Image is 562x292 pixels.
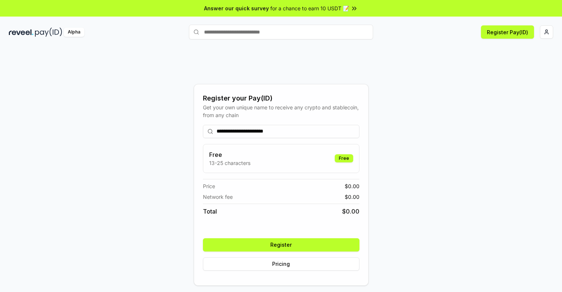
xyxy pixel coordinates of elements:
[481,25,534,39] button: Register Pay(ID)
[35,28,62,37] img: pay_id
[345,182,359,190] span: $ 0.00
[335,154,353,162] div: Free
[203,193,233,201] span: Network fee
[203,182,215,190] span: Price
[342,207,359,216] span: $ 0.00
[64,28,84,37] div: Alpha
[203,207,217,216] span: Total
[209,159,250,167] p: 13-25 characters
[9,28,34,37] img: reveel_dark
[204,4,269,12] span: Answer our quick survey
[203,238,359,251] button: Register
[203,103,359,119] div: Get your own unique name to receive any crypto and stablecoin, from any chain
[345,193,359,201] span: $ 0.00
[209,150,250,159] h3: Free
[270,4,349,12] span: for a chance to earn 10 USDT 📝
[203,257,359,271] button: Pricing
[203,93,359,103] div: Register your Pay(ID)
